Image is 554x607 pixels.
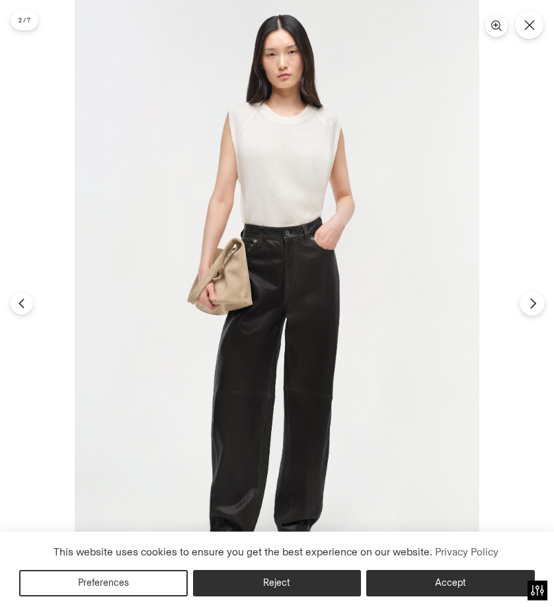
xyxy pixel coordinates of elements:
button: Previous [11,292,33,315]
button: Next [520,291,544,315]
button: Reject [193,570,362,596]
button: Close [515,11,543,39]
span: This website uses cookies to ensure you get the best experience on our website. [54,546,432,558]
button: Preferences [19,570,188,596]
button: Zoom [485,15,508,37]
button: Accept [366,570,535,596]
a: Privacy Policy (opens in a new tab) [432,542,500,562]
div: 2 / 7 [11,11,38,30]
